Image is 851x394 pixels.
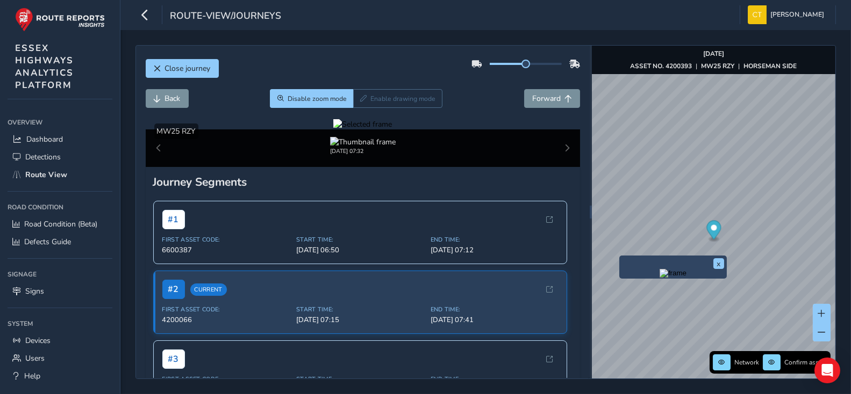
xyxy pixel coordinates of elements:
[270,89,353,108] button: Zoom
[703,49,724,58] strong: [DATE]
[162,245,290,255] span: 6600387
[622,269,724,276] button: Preview frame
[146,89,189,108] button: Back
[431,375,559,383] span: End Time:
[660,269,686,278] img: frame
[296,375,424,383] span: Start Time:
[8,349,112,367] a: Users
[15,42,74,91] span: ESSEX HIGHWAYS ANALYTICS PLATFORM
[814,357,840,383] div: Open Intercom Messenger
[162,305,290,313] span: First Asset Code:
[8,199,112,215] div: Road Condition
[713,258,724,269] button: x
[431,315,559,325] span: [DATE] 07:41
[8,282,112,300] a: Signs
[330,147,396,155] div: [DATE] 07:32
[170,9,281,24] span: route-view/journeys
[8,215,112,233] a: Road Condition (Beta)
[165,93,181,104] span: Back
[24,219,97,229] span: Road Condition (Beta)
[330,137,396,147] img: Thumbnail frame
[296,245,424,255] span: [DATE] 06:50
[25,152,61,162] span: Detections
[431,236,559,244] span: End Time:
[630,62,797,70] div: | |
[146,59,219,78] button: Close journey
[630,62,692,70] strong: ASSET NO. 4200393
[8,148,112,166] a: Detections
[431,305,559,313] span: End Time:
[165,63,211,74] span: Close journey
[24,237,71,247] span: Defects Guide
[701,62,734,70] strong: MW25 RZY
[431,245,559,255] span: [DATE] 07:12
[8,166,112,184] a: Route View
[706,221,721,243] div: Map marker
[296,315,424,325] span: [DATE] 07:15
[24,371,40,381] span: Help
[26,134,63,144] span: Dashboard
[8,332,112,349] a: Devices
[8,266,112,282] div: Signage
[784,358,827,367] span: Confirm assets
[162,375,290,383] span: First Asset Code:
[8,233,112,251] a: Defects Guide
[296,305,424,313] span: Start Time:
[153,174,573,189] div: Journey Segments
[8,367,112,385] a: Help
[25,170,67,180] span: Route View
[15,8,105,32] img: rr logo
[162,280,185,299] span: # 2
[157,126,196,136] span: MW25 RZY
[8,130,112,148] a: Dashboard
[25,353,45,363] span: Users
[748,5,767,24] img: diamond-layout
[743,62,797,70] strong: HORSEMAN SIDE
[190,283,227,296] span: Current
[288,94,347,103] span: Disable zoom mode
[734,358,759,367] span: Network
[162,315,290,325] span: 4200066
[748,5,828,24] button: [PERSON_NAME]
[162,210,185,229] span: # 1
[25,286,44,296] span: Signs
[524,89,580,108] button: Forward
[770,5,824,24] span: [PERSON_NAME]
[296,236,424,244] span: Start Time:
[8,114,112,130] div: Overview
[25,335,51,346] span: Devices
[162,349,185,369] span: # 3
[162,236,290,244] span: First Asset Code:
[532,93,561,104] span: Forward
[8,316,112,332] div: System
